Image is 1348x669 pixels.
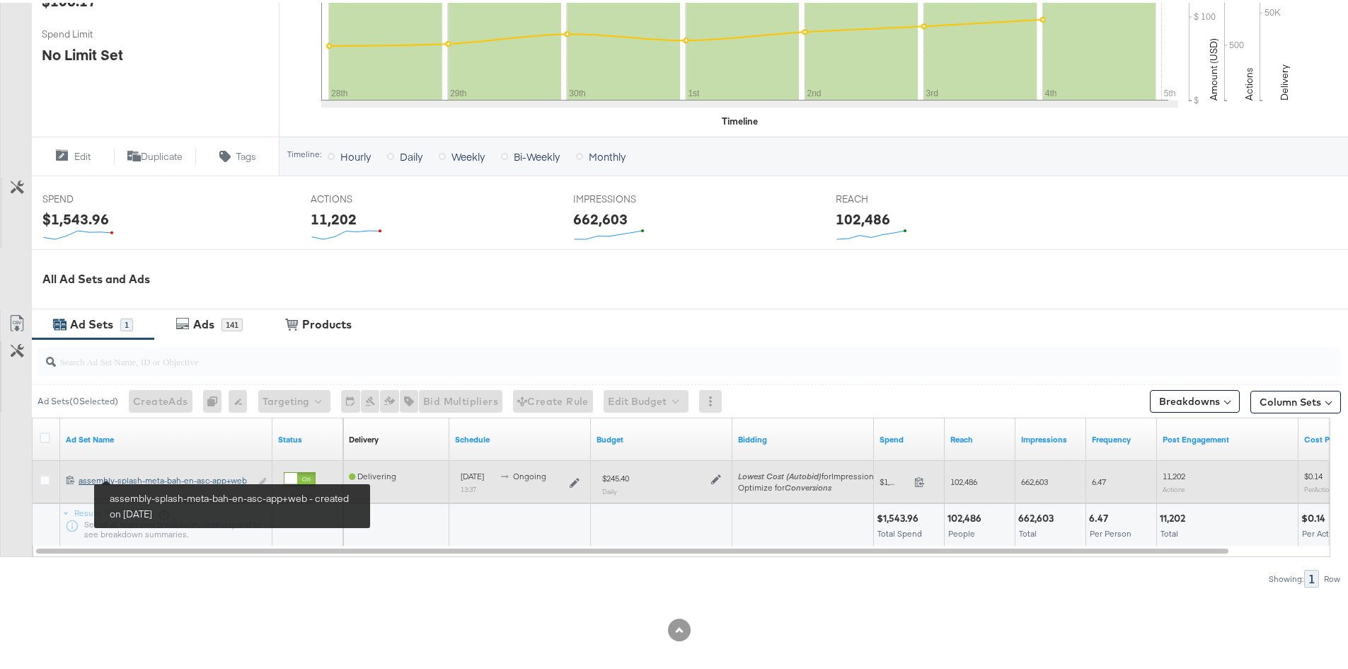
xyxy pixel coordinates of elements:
[193,314,214,330] div: Ads
[451,147,485,161] span: Weekly
[236,147,256,161] span: Tags
[1163,431,1293,442] a: The number of actions related to your Page's posts as a result of your ad.
[79,472,250,484] div: assembly-splash-meta-bah-en-asc-app+web
[597,431,727,442] a: Shows the current budget of Ad Set.
[738,479,878,491] div: Optimize for
[400,147,422,161] span: Daily
[785,479,831,490] em: Conversions
[74,147,91,161] span: Edit
[31,145,114,162] button: Edit
[340,147,371,161] span: Hourly
[880,431,939,442] a: The total amount spent to date.
[1250,388,1341,411] button: Column Sets
[1160,509,1189,522] div: 11,202
[1092,431,1151,442] a: The average number of times your ad was served to each person.
[349,431,379,442] div: Delivery
[589,147,626,161] span: Monthly
[311,190,417,203] span: ACTIONS
[950,431,1010,442] a: The number of people your ad was served to.
[738,431,868,442] a: Shows your bid and optimisation settings for this Ad Set.
[349,468,396,479] span: Delivering
[311,206,357,227] div: 11,202
[42,42,123,62] div: No Limit Set
[722,112,758,125] div: Timeline
[1160,525,1178,536] span: Total
[1163,468,1185,479] span: 11,202
[602,470,629,481] div: $245.40
[221,316,243,328] div: 141
[514,147,560,161] span: Bi-Weekly
[42,190,149,203] span: SPEND
[70,314,113,330] div: Ad Sets
[1278,62,1291,98] text: Delivery
[1090,525,1131,536] span: Per Person
[196,145,279,162] button: Tags
[836,206,890,227] div: 102,486
[1323,571,1341,581] div: Row
[880,474,909,484] span: $1,543.96
[287,147,322,156] div: Timeline:
[284,488,316,498] label: Active
[1207,35,1220,98] text: Amount (USD)
[42,25,148,38] span: Spend Limit
[1302,525,1341,536] span: Per Action
[836,190,942,203] span: REACH
[278,431,338,442] a: Shows the current state of your Ad Set.
[79,472,250,487] a: assembly-splash-meta-bah-en-asc-app+web
[602,484,617,493] sub: Daily
[1163,482,1185,491] sub: Actions
[120,316,133,328] div: 1
[877,509,923,522] div: $1,543.96
[1021,431,1081,442] a: The number of times your ad was served. On mobile apps an ad is counted as served the first time ...
[1304,567,1319,585] div: 1
[1304,468,1323,479] span: $0.14
[1089,509,1112,522] div: 6.47
[1092,474,1106,484] span: 6.47
[877,525,922,536] span: Total Spend
[38,392,118,405] div: Ad Sets ( 0 Selected)
[461,468,484,479] span: [DATE]
[948,525,975,536] span: People
[950,474,977,484] span: 102,486
[1021,474,1048,484] span: 662,603
[349,431,379,442] a: Reflects the ability of your Ad Set to achieve delivery based on ad states, schedule and budget.
[1019,525,1037,536] span: Total
[738,468,878,479] span: for Impressions
[114,145,197,162] button: Duplicate
[203,387,229,410] div: 0
[513,468,546,479] span: ongoing
[56,339,1221,367] input: Search Ad Set Name, ID or Objective
[1301,509,1330,522] div: $0.14
[455,431,585,442] a: Shows when your Ad Set is scheduled to deliver.
[302,314,352,330] div: Products
[1268,571,1304,581] div: Showing:
[1150,387,1240,410] button: Breakdowns
[461,482,476,491] sub: 13:37
[573,206,628,227] div: 662,603
[738,468,822,479] em: Lowest Cost (Autobid)
[947,509,986,522] div: 102,486
[141,147,183,161] span: Duplicate
[66,431,267,442] a: Your Ad Set name.
[573,190,679,203] span: IMPRESSIONS
[42,206,109,227] div: $1,543.96
[1243,64,1255,98] text: Actions
[1304,482,1333,491] sub: Per Action
[1018,509,1058,522] div: 662,603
